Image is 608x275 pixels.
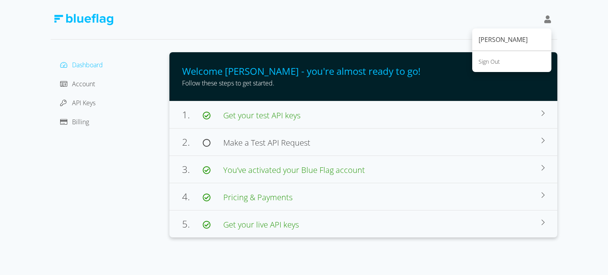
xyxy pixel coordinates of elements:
[72,118,89,126] span: Billing
[72,61,103,69] span: Dashboard
[223,219,299,230] span: Get your live API keys
[223,165,365,175] span: You’ve activated your Blue Flag account
[479,57,545,66] div: Sign Out
[72,80,95,88] span: Account
[182,163,203,176] span: 3.
[54,14,113,25] img: Blue Flag Logo
[60,99,95,107] a: API Keys
[182,64,420,78] span: Welcome [PERSON_NAME] - you're almost ready to go!
[182,190,203,203] span: 4.
[479,35,545,44] div: [PERSON_NAME]
[72,99,95,107] span: API Keys
[182,217,203,230] span: 5.
[223,137,310,148] span: Make a Test API Request
[60,118,89,126] a: Billing
[223,110,300,121] span: Get your test API keys
[60,80,95,88] a: Account
[182,135,203,148] span: 2.
[182,79,274,87] span: Follow these steps to get started.
[60,61,103,69] a: Dashboard
[223,192,293,203] span: Pricing & Payments
[182,108,203,121] span: 1.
